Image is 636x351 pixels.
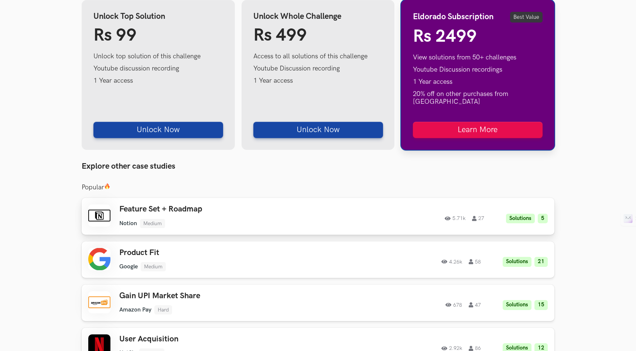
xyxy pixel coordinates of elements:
[413,78,543,86] li: 1 Year access
[445,302,462,307] span: 678
[140,219,165,228] li: Medium
[503,300,531,310] li: Solutions
[119,220,137,227] li: Notion
[119,204,329,214] h3: Feature Set + Roadmap
[82,162,554,171] h3: Explore other case studies
[119,306,151,313] li: Amazon Pay
[472,216,484,221] span: 27
[253,25,307,46] span: Rs 499
[469,302,481,307] span: 47
[441,259,462,264] span: 4.26k
[413,122,543,138] a: Learn More
[93,12,223,21] h4: Unlock Top Solution
[253,12,383,21] h4: Unlock Whole Challenge
[538,214,548,224] li: 5
[253,65,383,72] li: Youtube Discussion recording
[413,26,477,47] span: Rs 2499
[104,183,110,189] img: 🔥
[119,291,329,301] h3: Gain UPI Market Share
[534,257,548,267] li: 21
[93,25,137,46] span: Rs 99
[503,257,531,267] li: Solutions
[82,198,554,234] a: Feature Set + RoadmapNotionMedium5.71k27Solutions5
[413,12,493,22] h4: Eldorado Subscription
[93,52,223,60] li: Unlock top solution of this challenge
[253,122,383,138] button: Unlock Now
[141,262,166,271] li: Medium
[154,305,172,314] li: Hard
[506,214,535,224] li: Solutions
[93,65,223,72] li: Youtube discussion recording
[413,66,543,73] li: Youtube Discussion recordings
[93,77,223,85] li: 1 Year access
[93,122,223,138] button: Unlock Now
[445,216,465,221] span: 5.71k
[119,248,329,258] h3: Product Fit
[119,263,138,270] li: Google
[469,346,481,351] span: 86
[82,285,554,321] a: Gain UPI Market ShareAmazon PayHard67847Solutions15
[534,300,548,310] li: 15
[413,90,543,106] li: 20% off on other purchases from [GEOGRAPHIC_DATA]
[441,346,462,351] span: 2.92k
[119,334,329,344] h3: User Acquisition
[82,183,554,192] h3: Popular
[469,259,481,264] span: 58
[253,52,383,60] li: Access to all solutions of this challenge
[510,12,543,23] span: Best Value
[253,77,383,85] li: 1 Year access
[413,54,543,61] li: View solutions from 50+ challenges
[82,241,554,278] a: Product FitGoogleMedium4.26k58Solutions21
